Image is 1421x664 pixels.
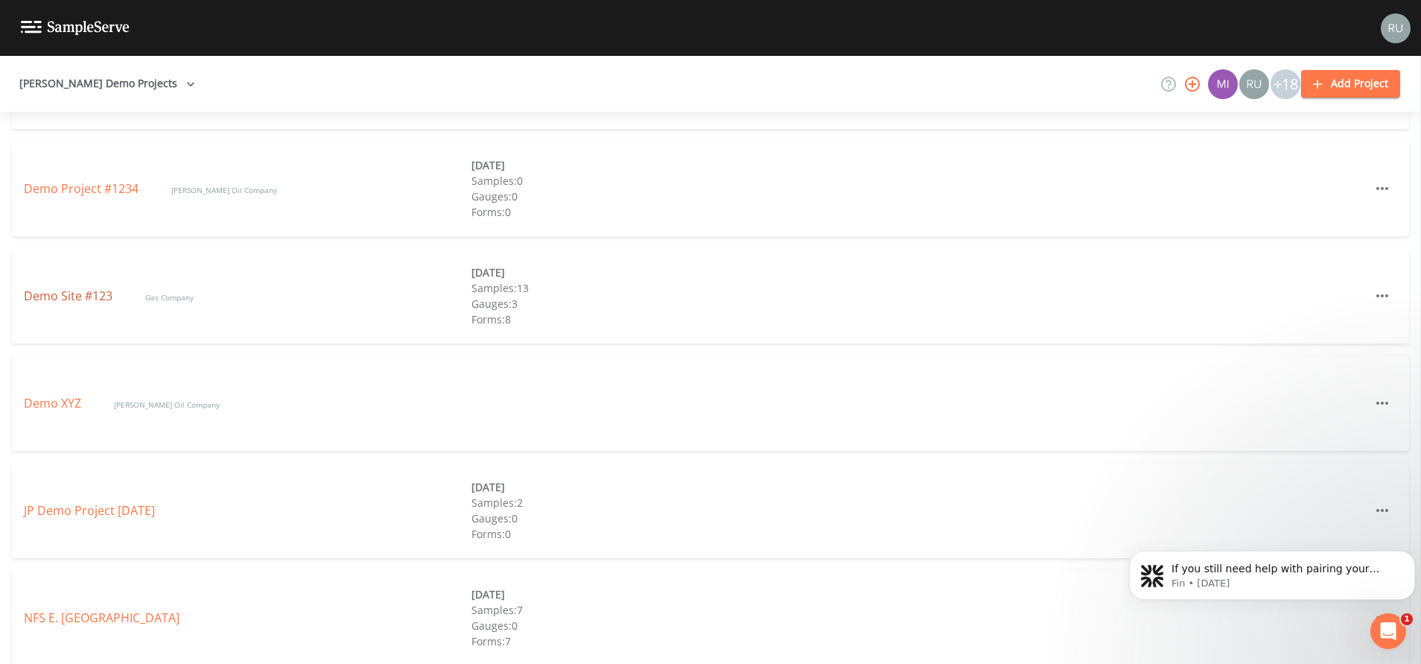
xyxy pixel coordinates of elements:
div: Gauges: 0 [471,510,919,526]
div: Samples: 0 [471,173,919,189]
a: Demo Site #123 [24,288,115,304]
div: Samples: 2 [471,495,919,510]
div: Mike FRANKLIN [1207,69,1239,99]
div: Samples: 13 [471,280,919,296]
div: Gauges: 3 [471,296,919,312]
iframe: Intercom live chat [1370,613,1406,649]
div: Forms: 0 [471,204,919,220]
div: Gauges: 0 [471,189,919,204]
div: [DATE] [471,157,919,173]
button: Add Project [1301,70,1400,98]
span: 1 [1401,613,1413,625]
div: [DATE] [471,265,919,280]
a: NFS E. [GEOGRAPHIC_DATA] [24,610,179,626]
div: +18 [1271,69,1300,99]
span: [PERSON_NAME] Oil Company [114,399,220,410]
div: Russell Schindler [1239,69,1270,99]
img: 5e5da87fc4ba91bdefc3437732e12161 [1208,69,1238,99]
span: [PERSON_NAME] Oil Company [171,185,277,195]
div: [DATE] [471,586,919,602]
span: Gas Company [145,292,194,303]
div: Forms: 8 [471,312,919,327]
a: JP Demo Project [DATE] [24,502,155,519]
img: logo [21,21,130,35]
button: [PERSON_NAME] Demo Projects [13,70,201,98]
iframe: Intercom notifications message [1123,519,1421,624]
img: a5c06d64ce99e847b6841ccd0307af82 [1381,13,1411,43]
div: Forms: 7 [471,633,919,649]
div: Gauges: 0 [471,618,919,633]
div: [DATE] [471,479,919,495]
div: Forms: 0 [471,526,919,542]
div: Samples: 7 [471,602,919,618]
a: Demo XYZ [24,395,84,411]
img: c1cf1021572191573c74ded5c1a7f530 [1239,69,1269,99]
a: Demo Project #1234 [24,180,142,197]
